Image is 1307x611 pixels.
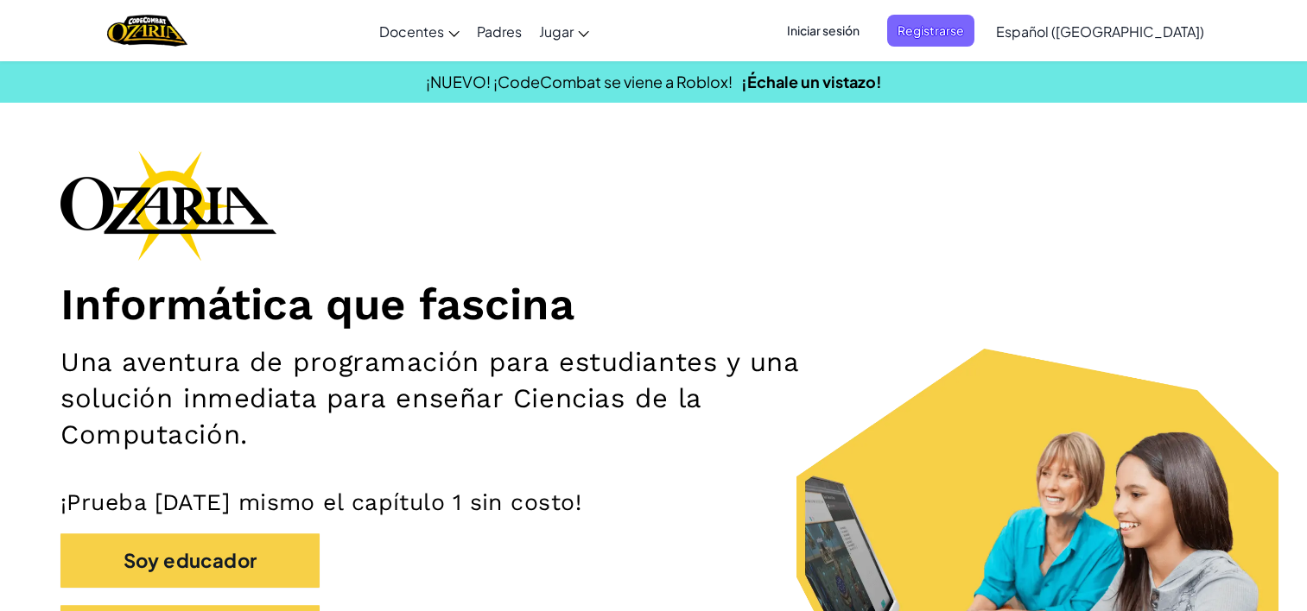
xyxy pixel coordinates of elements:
[996,22,1204,41] span: Español ([GEOGRAPHIC_DATA])
[60,488,1247,516] p: ¡Prueba [DATE] mismo el capítulo 1 sin costo!
[60,344,855,453] h2: Una aventura de programación para estudiantes y una solución inmediata para enseñar Ciencias de l...
[887,15,974,47] button: Registrarse
[379,22,444,41] span: Docentes
[371,8,468,54] a: Docentes
[107,13,187,48] img: Home
[530,8,598,54] a: Jugar
[107,13,187,48] a: Ozaria by CodeCombat logo
[60,533,320,588] button: Soy educador
[777,15,870,47] button: Iniciar sesión
[426,72,733,91] span: ¡NUEVO! ¡CodeCombat se viene a Roblox!
[60,150,276,261] img: Ozaria branding logo
[60,278,1247,331] h1: Informática que fascina
[468,8,530,54] a: Padres
[741,72,882,91] a: ¡Échale un vistazo!
[539,22,574,41] span: Jugar
[987,8,1213,54] a: Español ([GEOGRAPHIC_DATA])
